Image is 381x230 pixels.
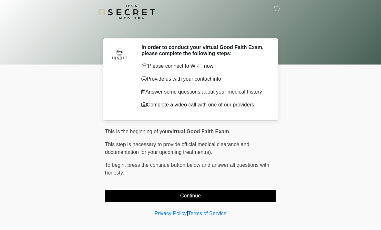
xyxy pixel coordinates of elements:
h2: In order to conduct your virtual Good Faith Exam, please complete the following steps: [141,44,266,56]
p: Provide us with your contact info [141,75,266,83]
h1: ‎ ‎ [100,23,281,35]
a: Terms of Service [188,211,226,216]
strong: virtual Good Faith Exam [170,129,229,134]
span: . [229,129,230,134]
a: | [187,211,188,216]
img: Agent Avatar [110,44,129,64]
p: Answer some questions about your medical history [141,88,266,96]
span: To begin, [105,162,127,168]
span: This step is necessary to provide official medical clearance and documentation for your upcoming ... [105,142,249,155]
button: Continue [105,190,276,202]
p: Complete a video call with one of our providers [141,101,266,109]
img: It's A Secret Med Spa Logo [98,5,155,19]
a: Privacy Policy [155,211,187,216]
p: Please connect to Wi-Fi now [141,62,266,70]
span: This is the beginning of your [105,129,170,134]
span: press the continue button below and answer all questions with honesty. [105,162,269,175]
